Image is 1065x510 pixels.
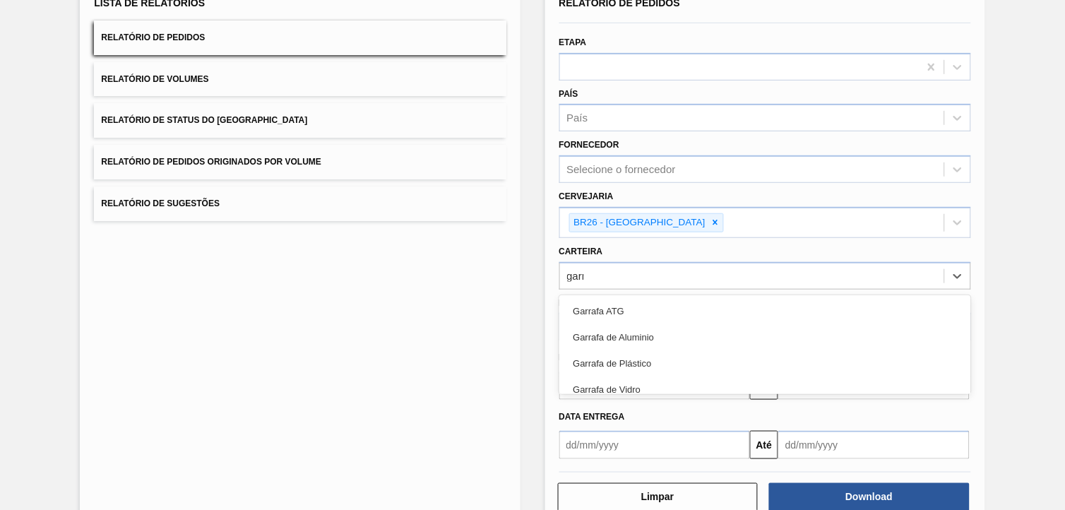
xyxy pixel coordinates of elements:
div: País [567,112,588,124]
div: BR26 - [GEOGRAPHIC_DATA] [570,214,708,232]
span: Data entrega [559,412,625,422]
span: Relatório de Pedidos [101,32,205,42]
label: Etapa [559,37,587,47]
span: Relatório de Volumes [101,74,208,84]
input: dd/mm/yyyy [778,431,970,459]
span: Relatório de Pedidos Originados por Volume [101,157,321,167]
div: Garrafa de Vidro [559,376,971,403]
div: Selecione o fornecedor [567,164,676,176]
span: Relatório de Status do [GEOGRAPHIC_DATA] [101,115,307,125]
button: Relatório de Pedidos Originados por Volume [94,145,506,179]
button: Até [750,431,778,459]
button: Relatório de Sugestões [94,186,506,221]
label: País [559,89,578,99]
div: Garrafa ATG [559,298,971,324]
span: Relatório de Sugestões [101,198,220,208]
div: Garrafa de Aluminio [559,324,971,350]
label: Carteira [559,247,603,256]
input: dd/mm/yyyy [559,431,751,459]
button: Relatório de Volumes [94,62,506,97]
button: Relatório de Pedidos [94,20,506,55]
button: Relatório de Status do [GEOGRAPHIC_DATA] [94,103,506,138]
div: Garrafa de Plástico [559,350,971,376]
label: Fornecedor [559,140,619,150]
label: Cervejaria [559,191,614,201]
